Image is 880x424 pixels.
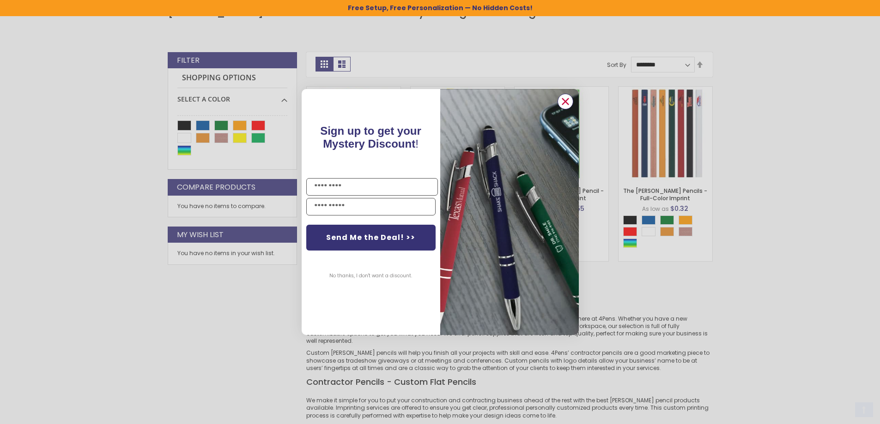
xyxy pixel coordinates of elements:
[325,264,417,287] button: No thanks, I don't want a discount.
[558,94,573,109] button: Close dialog
[320,125,421,150] span: Sign up to get your Mystery Discount
[320,125,421,150] span: !
[440,89,579,335] img: pop-up-image
[306,225,436,251] button: Send Me the Deal! >>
